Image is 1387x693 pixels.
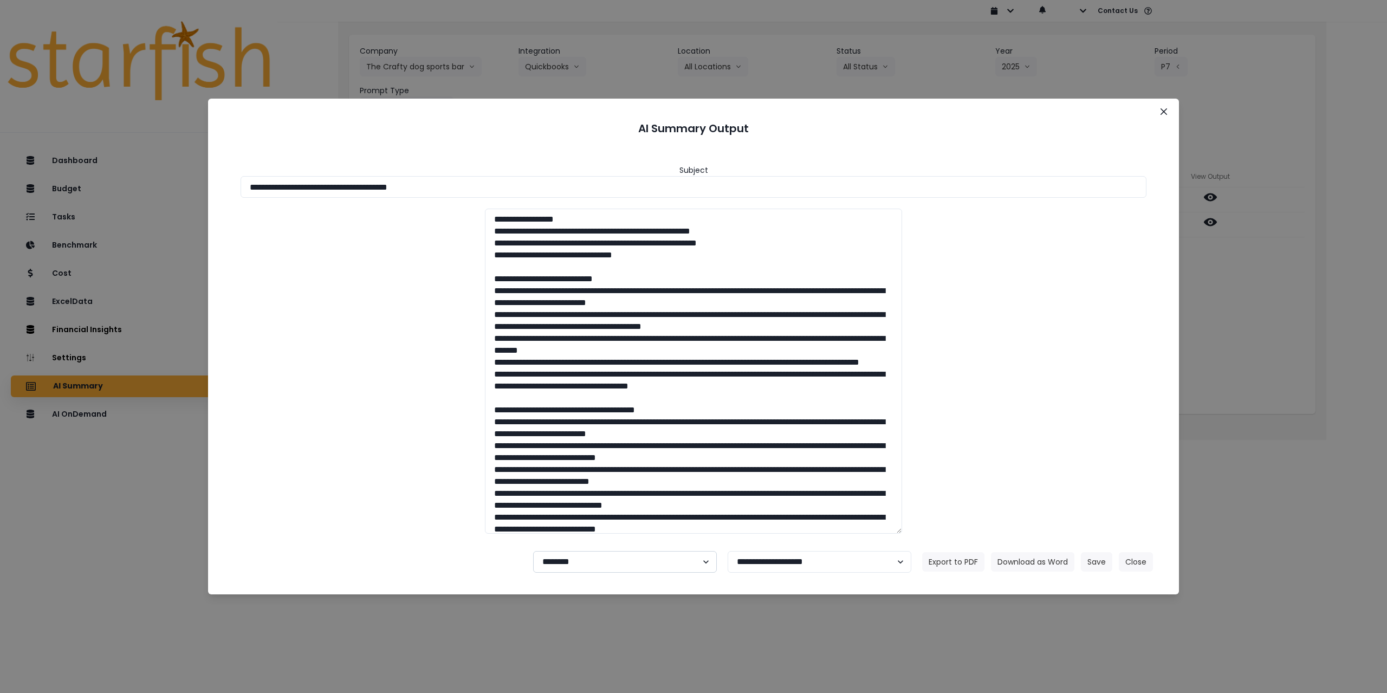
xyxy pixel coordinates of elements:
header: AI Summary Output [221,112,1166,145]
button: Close [1155,103,1172,120]
header: Subject [679,165,708,176]
button: Download as Word [991,552,1074,572]
button: Save [1081,552,1112,572]
button: Close [1119,552,1153,572]
button: Export to PDF [922,552,984,572]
